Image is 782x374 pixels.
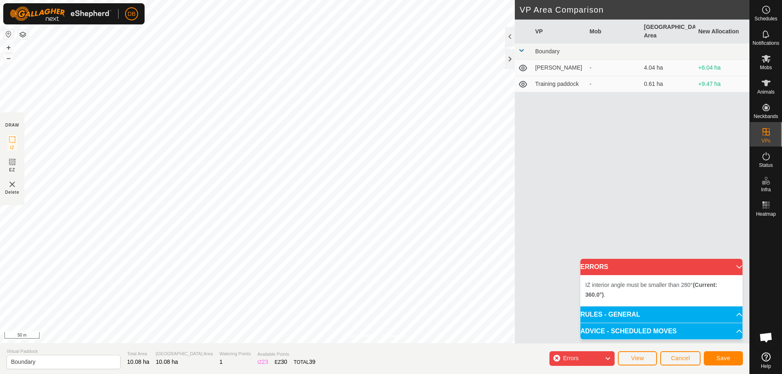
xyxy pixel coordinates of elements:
[695,76,750,92] td: +9.47 ha
[757,90,775,94] span: Animals
[532,60,586,76] td: [PERSON_NAME]
[753,114,778,119] span: Neckbands
[580,323,742,339] p-accordion-header: ADVICE - SCHEDULED MOVES
[343,332,373,340] a: Privacy Policy
[716,355,730,361] span: Save
[520,5,749,15] h2: VP Area Comparison
[7,179,17,189] img: VP
[156,350,213,357] span: [GEOGRAPHIC_DATA] Area
[309,359,316,365] span: 39
[760,65,772,70] span: Mobs
[580,306,742,323] p-accordion-header: RULES - GENERAL
[641,76,695,92] td: 0.61 ha
[580,264,608,270] span: ERRORS
[535,48,560,55] span: Boundary
[704,351,743,365] button: Save
[220,350,251,357] span: Watering Points
[750,349,782,372] a: Help
[10,144,15,151] span: IZ
[18,30,28,39] button: Map Layers
[7,348,121,355] span: Virtual Paddock
[761,187,771,192] span: Infra
[257,351,315,358] span: Available Points
[156,359,178,365] span: 10.08 ha
[695,60,750,76] td: +6.04 ha
[5,189,20,195] span: Delete
[756,212,776,217] span: Heatmap
[294,358,315,366] div: TOTAL
[532,20,586,44] th: VP
[257,358,268,366] div: IZ
[383,332,407,340] a: Contact Us
[5,122,19,128] div: DRAW
[586,20,641,44] th: Mob
[580,328,677,335] span: ADVICE - SCHEDULED MOVES
[641,20,695,44] th: [GEOGRAPHIC_DATA] Area
[4,29,13,39] button: Reset Map
[9,167,15,173] span: EZ
[631,355,644,361] span: View
[10,7,112,21] img: Gallagher Logo
[590,80,638,88] div: -
[563,355,578,361] span: Errors
[4,43,13,52] button: +
[754,16,777,21] span: Schedules
[590,63,638,72] div: -
[532,76,586,92] td: Training paddock
[220,359,223,365] span: 1
[127,10,135,18] span: DB
[754,325,778,350] a: Open chat
[761,364,771,369] span: Help
[585,282,717,298] span: IZ interior angle must be smaller than 280° .
[275,358,287,366] div: EZ
[753,41,779,46] span: Notifications
[759,163,773,168] span: Status
[580,275,742,306] p-accordion-content: ERRORS
[127,350,149,357] span: Total Area
[695,20,750,44] th: New Allocation
[281,359,288,365] span: 30
[262,359,268,365] span: 23
[580,311,640,318] span: RULES - GENERAL
[641,60,695,76] td: 4.04 ha
[671,355,690,361] span: Cancel
[660,351,701,365] button: Cancel
[580,259,742,275] p-accordion-header: ERRORS
[761,138,770,143] span: VPs
[618,351,657,365] button: View
[127,359,149,365] span: 10.08 ha
[4,53,13,63] button: –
